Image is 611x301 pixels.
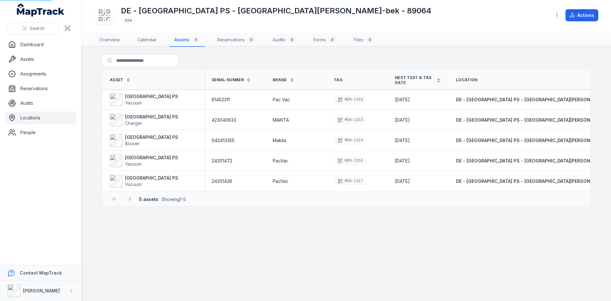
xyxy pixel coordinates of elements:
time: 2/8/2026, 10:00:00 AM [395,178,410,184]
a: Serial Number [212,77,251,82]
strong: Contact MapTrack [20,270,62,276]
a: Assignments [5,68,76,80]
time: 2/8/2026, 12:00:00 AM [395,117,410,123]
a: [GEOGRAPHIC_DATA] PSVacuum [110,175,178,188]
span: Location [456,77,477,82]
div: MEN-1317 [334,177,367,186]
a: Forms0 [308,33,341,47]
time: 2/8/2026, 12:00:00 AM [395,97,410,103]
a: Asset [110,77,130,82]
span: Makita [273,137,286,144]
time: 2/8/2026, 10:00:00 AM [395,137,410,144]
a: Locations [5,111,76,124]
a: Overview [94,33,125,47]
span: 24301436 [212,178,232,184]
time: 2/8/2026, 10:00:00 AM [395,158,410,164]
strong: [GEOGRAPHIC_DATA] PS [125,93,178,100]
span: Blower [125,141,140,146]
span: PacVac [273,158,288,164]
strong: [GEOGRAPHIC_DATA] PS [125,114,178,120]
a: Dashboard [5,38,76,51]
a: [GEOGRAPHIC_DATA] PSVacuum [110,154,178,167]
a: Assets5 [169,33,205,47]
span: PacVac [273,178,288,184]
span: [DATE] [395,158,410,163]
a: Audits0 [268,33,301,47]
a: [GEOGRAPHIC_DATA] PSCharger [110,114,178,126]
span: Tag [334,77,342,82]
span: Search [30,25,45,32]
span: Vacuum [125,182,142,187]
strong: [GEOGRAPHIC_DATA] PS [125,134,178,140]
a: [GEOGRAPHIC_DATA] PSVacuum [110,93,178,106]
div: MEN-1318 [334,95,367,104]
h1: DE - [GEOGRAPHIC_DATA] PS - [GEOGRAPHIC_DATA][PERSON_NAME]-bek - 89064 [121,6,431,16]
span: [DATE] [395,138,410,143]
a: Next test & tag date [395,75,441,85]
div: Site [121,16,136,25]
div: 0 [247,36,255,44]
strong: [PERSON_NAME] [23,288,60,293]
span: 042413355 [212,137,235,144]
span: Vacuum [125,100,142,105]
span: Brand [273,77,287,82]
strong: [GEOGRAPHIC_DATA] PS [125,154,178,161]
a: People [5,126,76,139]
span: [DATE] [395,178,410,184]
button: Actions [565,9,598,21]
a: MapTrack [17,4,65,17]
strong: [GEOGRAPHIC_DATA] PS [125,175,178,181]
strong: 5 assets [139,197,158,202]
a: Files0 [349,33,379,47]
a: Calendar [132,33,162,47]
a: Reservations [5,82,76,95]
span: MAKITA [273,117,289,123]
div: MEN-1314 [334,136,367,145]
div: MEN-1315 [334,116,367,125]
a: Reservations0 [212,33,260,47]
span: 423040633 [212,117,236,123]
span: Charger [125,120,142,126]
span: Serial Number [212,77,244,82]
a: [GEOGRAPHIC_DATA] PSBlower [110,134,178,147]
a: Audits [5,97,76,110]
span: Vacuum [125,161,142,167]
span: 81452311 [212,97,230,103]
span: Asset [110,77,123,82]
div: 5 [192,36,200,44]
span: 24301472 [212,158,232,164]
a: Brand [273,77,294,82]
div: 0 [328,36,336,44]
button: Search [8,22,59,34]
div: 0 [366,36,374,44]
span: Pac Vac [273,97,290,103]
span: Next test & tag date [395,75,434,85]
span: · Showing 1 - 5 [139,197,186,202]
div: 0 [288,36,296,44]
span: [DATE] [395,117,410,123]
span: [DATE] [395,97,410,102]
div: MEN-1316 [334,156,367,165]
a: Assets [5,53,76,66]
